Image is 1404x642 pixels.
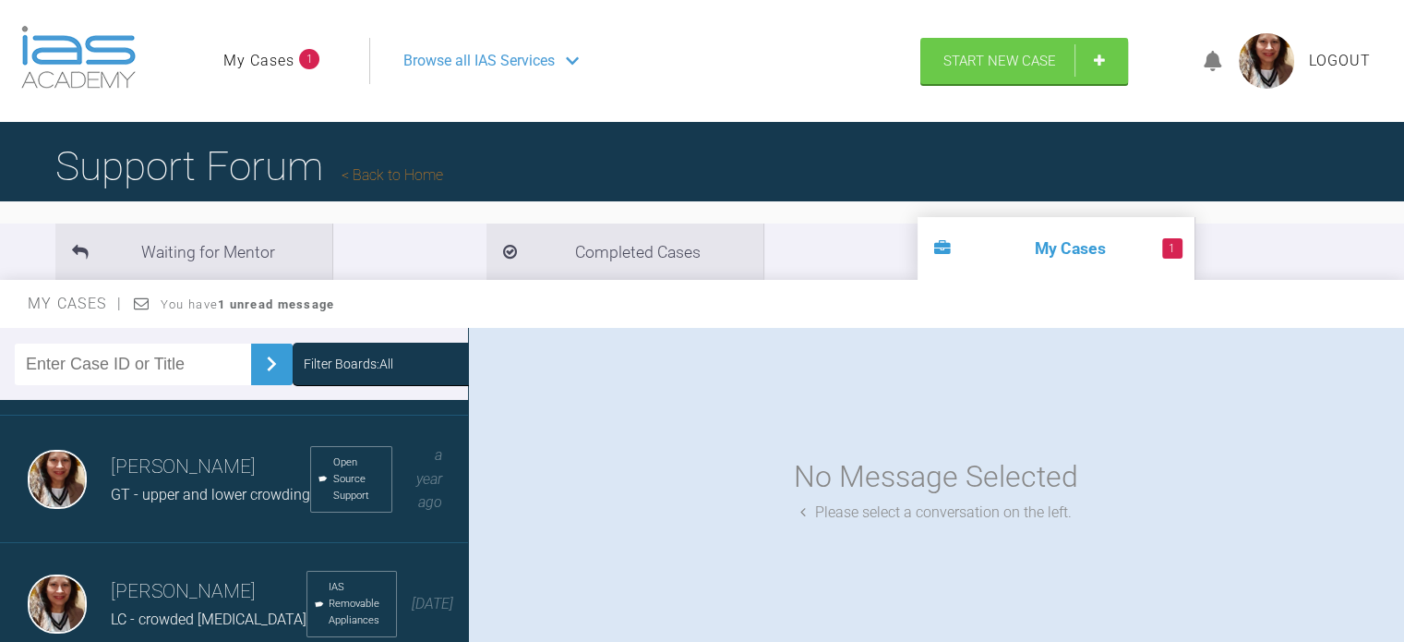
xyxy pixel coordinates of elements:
span: GT - upper and lower crowding [111,486,310,503]
a: Back to Home [342,166,443,184]
div: No Message Selected [794,454,1078,501]
img: logo-light.3e3ef733.png [21,26,136,89]
h3: [PERSON_NAME] [111,452,310,483]
span: LC - crowded [MEDICAL_DATA] [111,611,306,628]
span: a year ago [416,446,442,511]
span: 1 [1162,238,1182,259]
img: profile.png [1239,33,1294,89]
span: My Cases [28,295,123,312]
span: Start New Case [943,53,1056,69]
li: Waiting for Mentor [55,224,332,280]
input: Enter Case ID or Title [15,344,251,385]
a: My Cases [223,49,294,73]
div: Please select a conversation on the left. [800,501,1072,525]
span: Open Source Support [332,454,384,504]
h1: Support Forum [55,134,443,199]
li: Completed Cases [486,224,763,280]
div: Filter Boards: All [304,354,393,374]
h3: [PERSON_NAME] [111,576,306,608]
span: 1 [299,49,319,69]
span: Browse all IAS Services [403,49,555,73]
img: Rashmi Ray [28,575,87,634]
img: Rashmi Ray [28,450,87,509]
span: You have [161,297,335,311]
img: chevronRight.28bd32b0.svg [257,349,286,379]
span: IAS Removable Appliances [329,579,389,629]
span: [DATE] [412,595,453,612]
a: Logout [1309,49,1371,73]
a: Start New Case [920,38,1128,84]
li: My Cases [918,217,1194,280]
strong: 1 unread message [218,297,334,311]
